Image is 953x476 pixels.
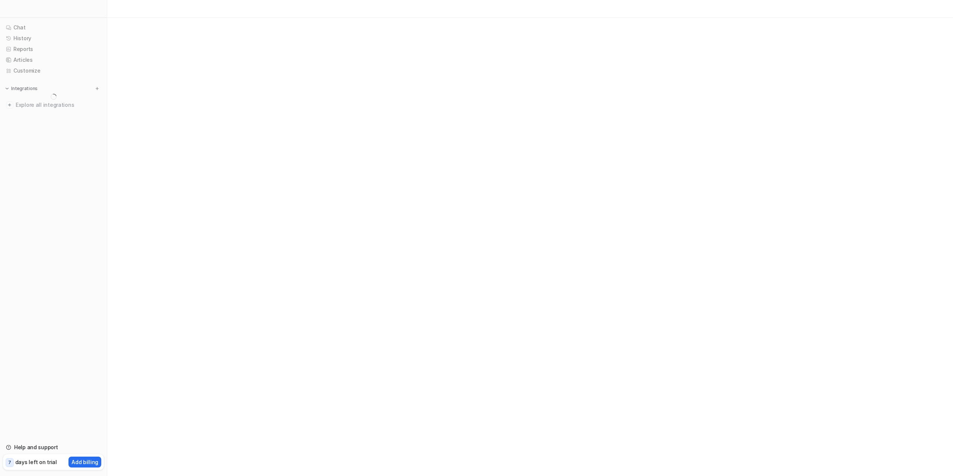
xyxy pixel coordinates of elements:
[71,458,98,466] p: Add billing
[3,33,104,44] a: History
[3,22,104,33] a: Chat
[15,458,57,466] p: days left on trial
[11,86,38,92] p: Integrations
[3,442,104,453] a: Help and support
[8,459,11,466] p: 7
[16,99,101,111] span: Explore all integrations
[3,100,104,110] a: Explore all integrations
[3,44,104,54] a: Reports
[68,457,101,467] button: Add billing
[3,66,104,76] a: Customize
[95,86,100,91] img: menu_add.svg
[3,85,40,92] button: Integrations
[3,55,104,65] a: Articles
[4,86,10,91] img: expand menu
[6,101,13,109] img: explore all integrations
